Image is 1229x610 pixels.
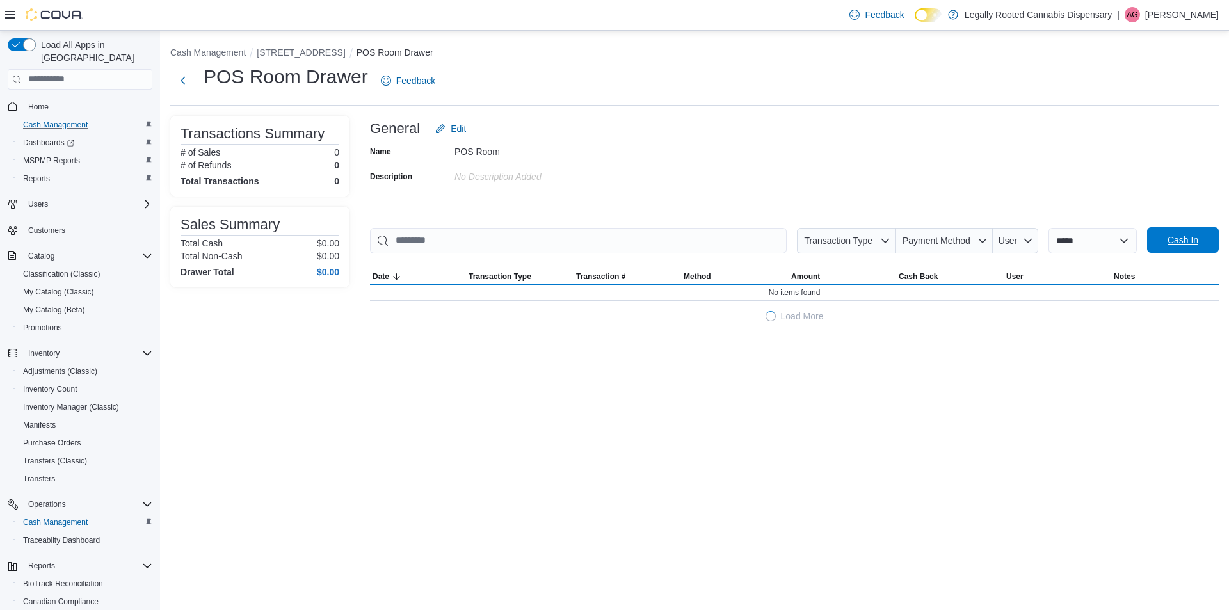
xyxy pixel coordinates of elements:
[1111,269,1219,284] button: Notes
[18,266,152,282] span: Classification (Classic)
[896,269,1004,284] button: Cash Back
[317,251,339,261] p: $0.00
[18,453,92,469] a: Transfers (Classic)
[170,46,1219,61] nav: An example of EuiBreadcrumbs
[18,117,152,132] span: Cash Management
[18,117,93,132] a: Cash Management
[18,284,99,300] a: My Catalog (Classic)
[13,265,157,283] button: Classification (Classic)
[23,138,74,148] span: Dashboards
[23,497,152,512] span: Operations
[466,269,574,284] button: Transaction Type
[789,269,896,284] button: Amount
[766,311,776,321] span: Loading
[28,561,55,571] span: Reports
[13,531,157,549] button: Traceabilty Dashboard
[23,323,62,333] span: Promotions
[23,197,152,212] span: Users
[28,199,48,209] span: Users
[3,557,157,575] button: Reports
[18,576,152,591] span: BioTrack Reconciliation
[13,416,157,434] button: Manifests
[13,301,157,319] button: My Catalog (Beta)
[965,7,1112,22] p: Legally Rooted Cannabis Dispensary
[1127,7,1137,22] span: AG
[28,251,54,261] span: Catalog
[23,456,87,466] span: Transfers (Classic)
[18,515,152,530] span: Cash Management
[181,176,259,186] h4: Total Transactions
[181,238,223,248] h6: Total Cash
[13,170,157,188] button: Reports
[23,474,55,484] span: Transfers
[1117,7,1120,22] p: |
[370,228,787,253] input: This is a search bar. As you type, the results lower in the page will automatically filter.
[170,47,246,58] button: Cash Management
[23,99,152,115] span: Home
[3,247,157,265] button: Catalog
[3,97,157,116] button: Home
[18,153,152,168] span: MSPMP Reports
[899,271,938,282] span: Cash Back
[28,225,65,236] span: Customers
[373,271,389,282] span: Date
[13,398,157,416] button: Inventory Manager (Classic)
[1125,7,1140,22] div: Ashley Grace
[18,533,105,548] a: Traceabilty Dashboard
[903,236,970,246] span: Payment Method
[13,452,157,470] button: Transfers (Classic)
[797,228,896,253] button: Transaction Type
[357,47,433,58] button: POS Room Drawer
[18,135,79,150] a: Dashboards
[23,305,85,315] span: My Catalog (Beta)
[181,251,243,261] h6: Total Non-Cash
[13,116,157,134] button: Cash Management
[28,102,49,112] span: Home
[18,453,152,469] span: Transfers (Classic)
[576,271,625,282] span: Transaction #
[23,248,152,264] span: Catalog
[23,197,53,212] button: Users
[13,513,157,531] button: Cash Management
[23,346,152,361] span: Inventory
[23,99,54,115] a: Home
[23,384,77,394] span: Inventory Count
[181,126,325,141] h3: Transactions Summary
[370,121,420,136] h3: General
[18,435,152,451] span: Purchase Orders
[204,64,368,90] h1: POS Room Drawer
[18,135,152,150] span: Dashboards
[334,147,339,157] p: 0
[13,362,157,380] button: Adjustments (Classic)
[3,195,157,213] button: Users
[1006,271,1024,282] span: User
[681,269,789,284] button: Method
[23,173,50,184] span: Reports
[23,402,119,412] span: Inventory Manager (Classic)
[18,364,102,379] a: Adjustments (Classic)
[865,8,904,21] span: Feedback
[18,302,90,317] a: My Catalog (Beta)
[430,116,471,141] button: Edit
[844,2,909,28] a: Feedback
[18,171,152,186] span: Reports
[18,284,152,300] span: My Catalog (Classic)
[574,269,681,284] button: Transaction #
[18,594,104,609] a: Canadian Compliance
[23,579,103,589] span: BioTrack Reconciliation
[23,497,71,512] button: Operations
[23,558,152,574] span: Reports
[3,344,157,362] button: Inventory
[170,68,196,93] button: Next
[23,558,60,574] button: Reports
[13,434,157,452] button: Purchase Orders
[18,381,152,397] span: Inventory Count
[18,515,93,530] a: Cash Management
[3,495,157,513] button: Operations
[3,221,157,239] button: Customers
[18,471,60,486] a: Transfers
[18,594,152,609] span: Canadian Compliance
[13,380,157,398] button: Inventory Count
[317,267,339,277] h4: $0.00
